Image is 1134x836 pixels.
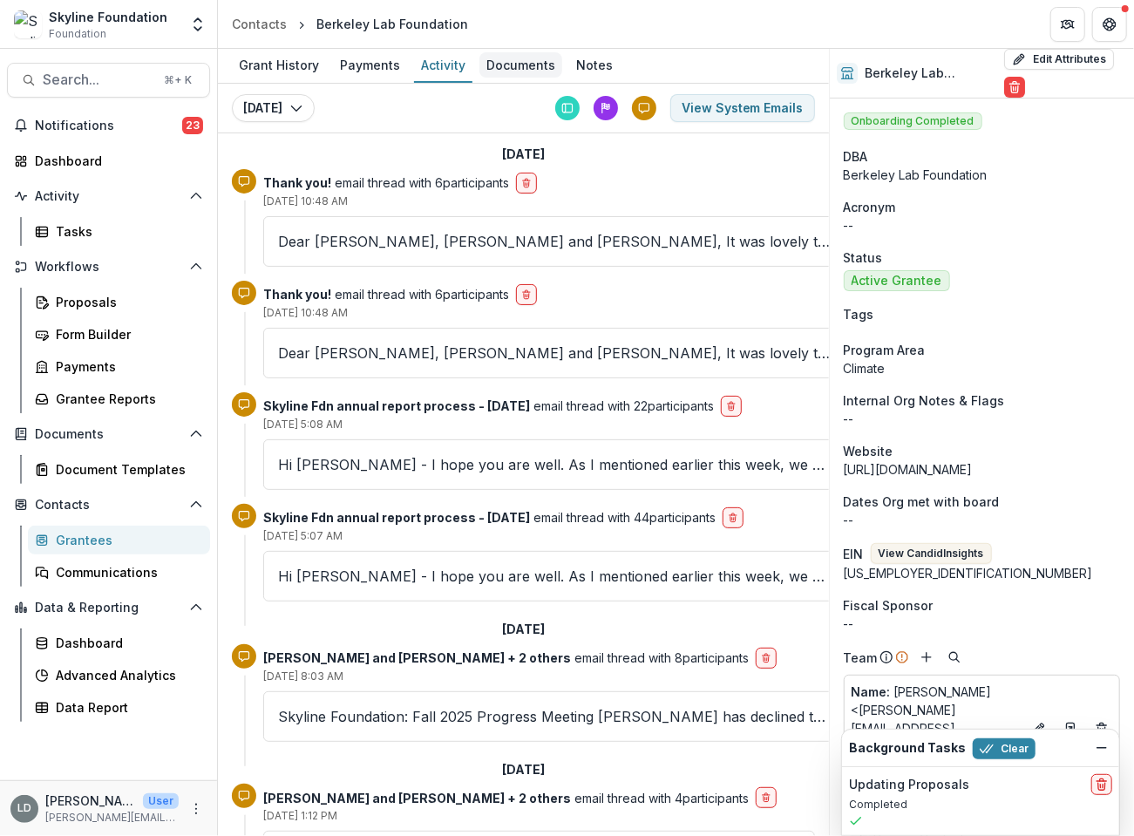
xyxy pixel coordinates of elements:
h2: Background Tasks [849,741,966,756]
a: Payments [28,352,210,381]
div: Proposals [56,293,196,311]
span: Data & Reporting [35,601,182,615]
span: Activity [35,189,182,204]
button: Open Contacts [7,491,210,519]
div: Tasks [56,222,196,241]
button: [DATE] [232,94,315,122]
p: email thread with 8 participants [263,649,749,667]
button: Open entity switcher [186,7,210,42]
img: Skyline Foundation [14,10,42,38]
p: Skyline Foundation: Fall 2025 Progress Meeting [PERSON_NAME] has declined this invitation. Event ... [278,706,832,727]
button: Dismiss [1091,737,1112,758]
p: Dear [PERSON_NAME], [PERSON_NAME] and [PERSON_NAME], It was lovely to meet you last week. Thank y... [278,343,832,364]
div: Notes [569,52,620,78]
h2: Berkeley Lab Foundation [865,66,997,81]
div: Document Templates [56,460,196,479]
h2: [DATE] [502,763,545,778]
a: Form Builder [28,320,210,349]
button: delete-button [723,507,744,528]
a: Documents [479,49,562,83]
div: Berkeley Lab Foundation [844,166,1120,184]
div: Payments [56,357,196,376]
button: delete [1091,774,1112,795]
p: [DATE] 10:48 AM [263,194,846,209]
button: View System Emails [670,94,815,122]
a: Name: [PERSON_NAME] <[PERSON_NAME][EMAIL_ADDRESS][PERSON_NAME][DOMAIN_NAME]> [852,683,1022,774]
span: Dates Org met with board [844,493,1000,511]
a: Payments [333,49,407,83]
span: Program Area [844,341,926,359]
span: 23 [182,117,203,134]
span: Contacts [35,498,182,513]
p: [PERSON_NAME] <[PERSON_NAME][EMAIL_ADDRESS][PERSON_NAME][DOMAIN_NAME]> [852,683,1022,774]
p: Team [844,649,878,667]
strong: Thank you! [263,287,331,302]
p: -- [844,511,1120,529]
h2: [DATE] [502,147,545,162]
p: -- [844,216,1120,234]
h2: [DATE] [502,622,545,637]
p: Hi [PERSON_NAME] - I hope you are well. As I mentioned earlier this week, we wanted to share some... [278,454,832,475]
div: Lisa Dinh [17,803,31,814]
button: delete-button [516,284,537,305]
p: [DATE] 5:07 AM [263,528,846,544]
div: Data Report [56,698,196,717]
button: Search... [7,63,210,98]
p: [DATE] 8:03 AM [263,669,846,684]
a: Document Templates [28,455,210,484]
span: Fiscal Sponsor [844,596,934,615]
span: Search... [43,71,153,88]
p: Hi [PERSON_NAME] - I hope you are well. As I mentioned earlier this week, we wanted to share some... [278,566,832,587]
button: Search [944,647,965,668]
span: Onboarding Completed [844,112,982,130]
button: delete-button [721,396,742,417]
span: Foundation [49,26,106,42]
button: Partners [1050,7,1085,42]
button: More [186,799,207,819]
button: delete-button [756,648,777,669]
span: Status [844,248,883,267]
button: Clear [973,738,1036,759]
div: Contacts [232,15,287,33]
button: delete-button [756,787,777,808]
a: Grant History [232,49,326,83]
button: Open Data & Reporting [7,594,210,622]
a: Notes [569,49,620,83]
button: Add [916,647,937,668]
div: [US_EMPLOYER_IDENTIFICATION_NUMBER] [844,564,1120,582]
p: Climate [844,359,1120,377]
p: [PERSON_NAME][EMAIL_ADDRESS][DOMAIN_NAME] [45,810,179,826]
span: Notifications [35,119,182,133]
div: Skyline Foundation [49,8,167,26]
div: Dashboard [35,152,196,170]
p: User [143,793,179,809]
div: Activity [414,52,472,78]
div: Form Builder [56,325,196,343]
p: email thread with 4 participants [263,789,749,807]
span: Workflows [35,260,182,275]
button: delete-button [516,173,537,194]
div: Grant History [232,52,326,78]
a: Grantee Reports [28,384,210,413]
span: Tags [844,305,874,323]
div: Advanced Analytics [56,666,196,684]
p: email thread with 6 participants [263,173,509,192]
a: Communications [28,558,210,587]
h2: Updating Proposals [849,778,969,792]
button: Edit Attributes [1004,49,1114,70]
a: [URL][DOMAIN_NAME] [844,462,973,477]
button: Deletes [1091,718,1112,739]
a: Go to contact [1056,715,1084,743]
button: Delete [1004,77,1025,98]
span: Name : [852,684,891,699]
span: Acronym [844,198,896,216]
div: Dashboard [56,634,196,652]
div: Grantees [56,531,196,549]
button: Open Activity [7,182,210,210]
a: Proposals [28,288,210,316]
strong: Skyline Fdn annual report process - [DATE] [263,398,530,413]
strong: [PERSON_NAME] and [PERSON_NAME] + 2 others [263,650,571,665]
div: Berkeley Lab Foundation [316,15,468,33]
span: Documents [35,427,182,442]
div: Payments [333,52,407,78]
